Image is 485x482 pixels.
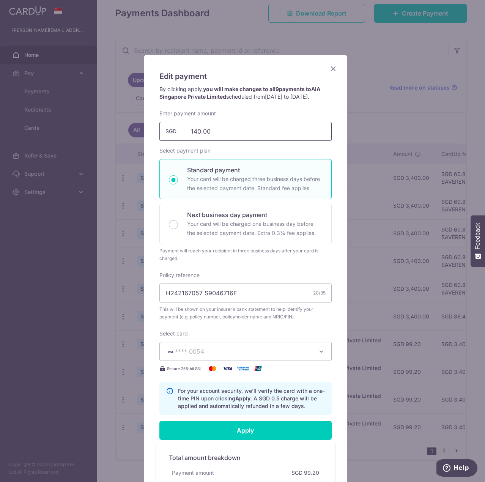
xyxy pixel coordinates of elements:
p: By clicking apply, scheduled from . [159,85,332,101]
img: Visa [220,364,235,373]
div: Payment will reach your recipient in three business days after your card is charged. [159,247,332,262]
label: Select payment plan [159,147,211,154]
p: Your card will be charged three business days before the selected payment date. Standard fee appl... [187,175,322,193]
span: Feedback [474,223,481,249]
span: SGD [165,128,185,135]
span: 9 [276,86,279,92]
input: Apply [159,421,332,440]
img: American Express [235,364,250,373]
span: This will be shown on your insurer’s bank statement to help identify your payment (e.g. policy nu... [159,306,332,321]
label: Select card [159,330,188,337]
span: Secure 256-bit SSL [167,365,202,372]
label: Policy reference [159,271,200,279]
div: 20/35 [313,289,326,297]
p: Your card will be charged one business day before the selected payment date. Extra 0.3% fee applies. [187,219,322,238]
button: Close [329,64,338,73]
div: Payment amount [169,466,217,480]
p: Next business day payment [187,210,322,219]
strong: you will make changes to all payments to [159,86,320,100]
p: Standard payment [187,165,322,175]
input: 0.00 [159,122,332,141]
h5: Total amount breakdown [169,453,322,462]
h5: Edit payment [159,70,332,82]
div: SGD 99.20 [288,466,322,480]
img: Mastercard [205,364,220,373]
img: UnionPay [250,364,266,373]
p: For your account security, we’ll verify the card with a one-time PIN upon clicking . A SGD 0.5 ch... [178,387,325,410]
b: Apply [235,395,250,402]
iframe: Opens a widget where you can find more information [436,459,477,478]
img: VISA [166,349,175,354]
span: [DATE] to [DATE] [265,93,308,100]
label: Enter payment amount [159,110,216,117]
button: Feedback - Show survey [471,215,485,267]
